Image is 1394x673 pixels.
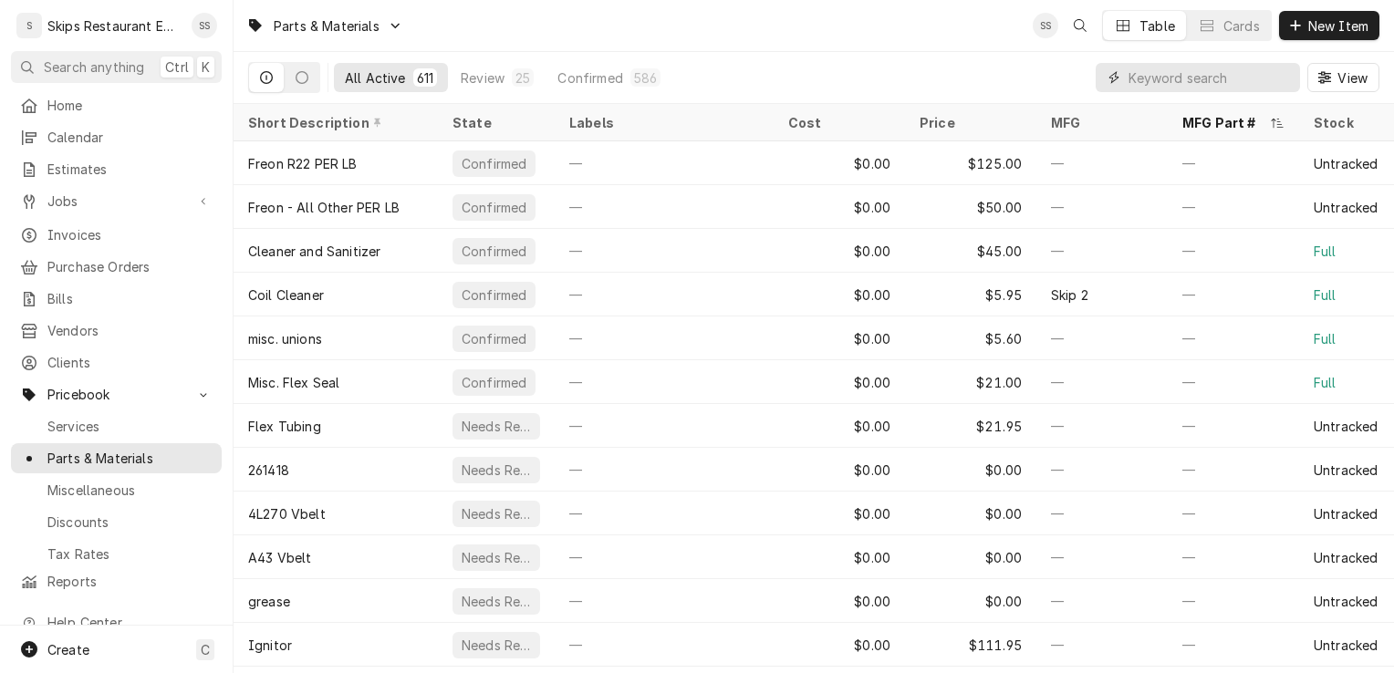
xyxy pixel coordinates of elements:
div: — [1168,579,1299,623]
div: Needs Review [460,461,533,480]
div: $50.00 [905,185,1036,229]
div: Confirmed [460,198,528,217]
div: — [1168,535,1299,579]
div: SS [1033,13,1058,38]
a: Purchase Orders [11,252,222,282]
div: Confirmed [460,329,528,348]
div: $5.60 [905,316,1036,360]
div: 25 [515,68,530,88]
div: Coil Cleaner [248,285,324,305]
div: — [555,492,774,535]
a: Reports [11,566,222,596]
div: — [1036,360,1168,404]
div: — [1168,492,1299,535]
div: $0.00 [774,316,905,360]
span: Services [47,417,213,436]
div: Shan Skipper's Avatar [192,13,217,38]
div: — [1036,579,1168,623]
a: Calendar [11,122,222,152]
div: Full [1314,329,1337,348]
input: Keyword search [1129,63,1291,92]
div: Untracked [1314,504,1378,523]
span: Search anything [44,57,144,77]
div: — [555,404,774,448]
a: Services [11,411,222,441]
a: Bills [11,284,222,314]
div: grease [248,592,290,611]
div: $0.00 [905,579,1036,623]
div: — [1168,185,1299,229]
span: Home [47,96,213,115]
div: — [1036,404,1168,448]
div: Untracked [1314,198,1378,217]
div: Full [1314,373,1337,392]
div: Untracked [1314,548,1378,567]
a: Go to Pricebook [11,379,222,409]
div: $45.00 [905,229,1036,273]
div: MFG [1051,113,1150,132]
a: Estimates [11,154,222,184]
div: Confirmed [460,242,528,261]
div: S [16,13,42,38]
span: K [202,57,210,77]
div: — [1036,316,1168,360]
div: — [1036,141,1168,185]
span: Parts & Materials [274,16,380,36]
a: Go to Parts & Materials [239,11,411,41]
div: — [1036,492,1168,535]
div: All Active [345,68,406,88]
div: $0.00 [905,448,1036,492]
a: Home [11,90,222,120]
div: Confirmed [557,68,622,88]
div: — [1168,229,1299,273]
div: $0.00 [774,360,905,404]
a: Discounts [11,507,222,537]
div: — [1168,404,1299,448]
div: — [1168,273,1299,316]
div: 586 [634,68,657,88]
div: — [555,535,774,579]
div: $0.00 [774,185,905,229]
div: Cards [1223,16,1260,36]
div: $0.00 [774,404,905,448]
div: $0.00 [774,535,905,579]
div: — [555,448,774,492]
div: Ignitor [248,636,292,655]
div: Misc. Flex Seal [248,373,339,392]
span: Create [47,642,89,657]
div: 4L270 Vbelt [248,504,326,523]
div: Needs Review [460,636,533,655]
span: Ctrl [165,57,189,77]
div: Freon R22 PER LB [248,154,358,173]
div: $0.00 [774,492,905,535]
div: — [555,141,774,185]
span: Help Center [47,613,211,632]
a: Go to Help Center [11,607,222,637]
div: Needs Review [460,504,533,523]
div: Stock [1314,113,1383,132]
div: — [555,185,774,229]
div: Untracked [1314,636,1378,655]
div: Labels [569,113,759,132]
span: Purchase Orders [47,257,213,276]
span: Invoices [47,225,213,244]
span: Pricebook [47,385,185,404]
div: — [555,579,774,623]
div: Confirmed [460,154,528,173]
a: Parts & Materials [11,443,222,473]
div: 261418 [248,461,289,480]
div: — [1168,448,1299,492]
div: Needs Review [460,592,533,611]
div: $0.00 [774,229,905,273]
div: Price [920,113,1018,132]
div: $21.95 [905,404,1036,448]
span: Parts & Materials [47,449,213,468]
div: — [1168,141,1299,185]
div: — [555,273,774,316]
span: Vendors [47,321,213,340]
button: New Item [1279,11,1379,40]
a: Vendors [11,316,222,346]
a: Miscellaneous [11,475,222,505]
div: Full [1314,285,1337,305]
div: Needs Review [460,548,533,567]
